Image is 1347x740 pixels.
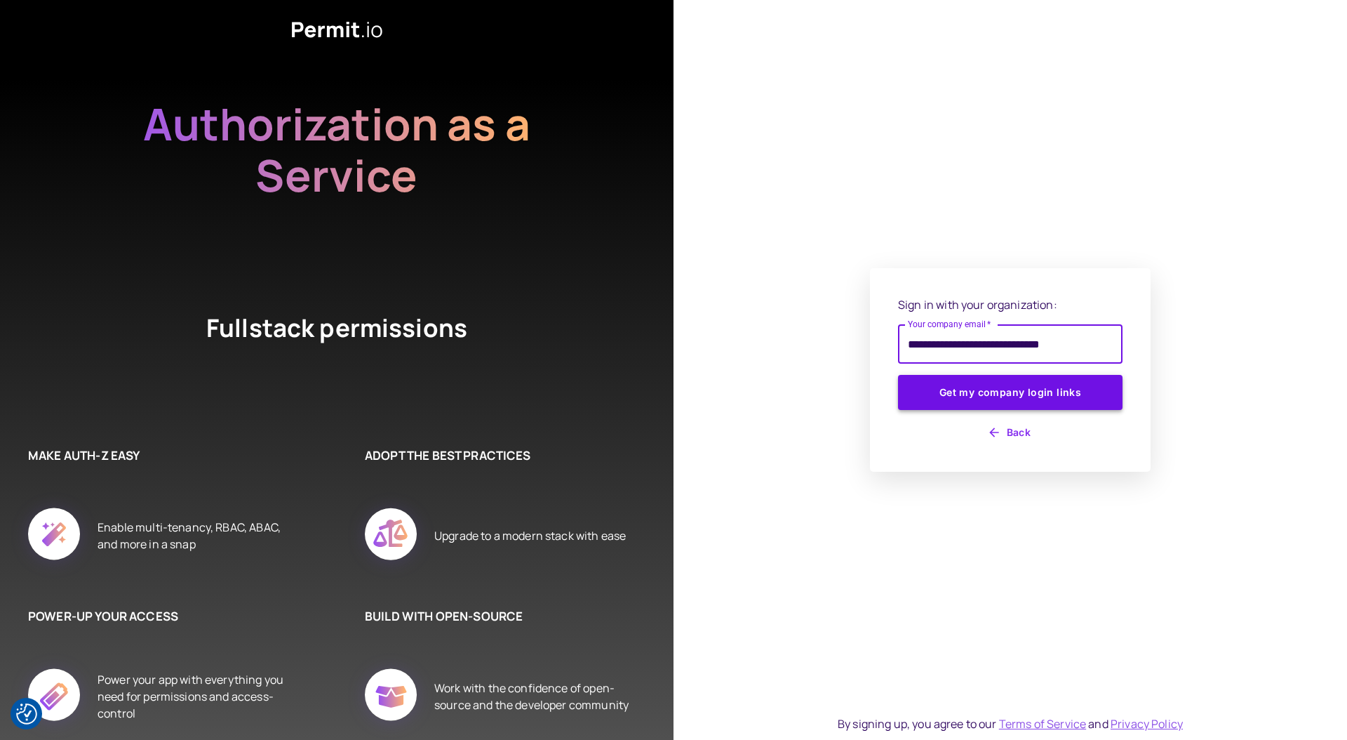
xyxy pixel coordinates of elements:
h6: POWER-UP YOUR ACCESS [28,607,295,626]
div: By signing up, you agree to our and [838,715,1183,732]
button: Back [898,421,1122,444]
button: Consent Preferences [16,703,37,725]
label: Your company email [908,318,991,330]
a: Terms of Service [999,716,1086,732]
h6: BUILD WITH OPEN-SOURCE [365,607,631,626]
h2: Authorization as a Service [98,98,575,242]
div: Upgrade to a modern stack with ease [434,492,626,579]
h6: MAKE AUTH-Z EASY [28,447,295,465]
div: Power your app with everything you need for permissions and access-control [98,653,295,740]
a: Privacy Policy [1111,716,1183,732]
h4: Fullstack permissions [154,311,519,391]
img: Revisit consent button [16,703,37,725]
div: Work with the confidence of open-source and the developer community [434,653,631,740]
button: Get my company login links [898,375,1122,410]
div: Enable multi-tenancy, RBAC, ABAC, and more in a snap [98,492,295,579]
h6: ADOPT THE BEST PRACTICES [365,447,631,465]
p: Sign in with your organization: [898,296,1122,313]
